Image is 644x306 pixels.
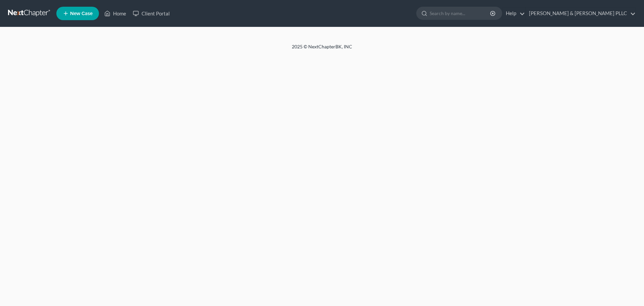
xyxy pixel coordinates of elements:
a: Client Portal [129,7,173,19]
a: Help [502,7,525,19]
a: [PERSON_NAME] & [PERSON_NAME] PLLC [526,7,636,19]
span: New Case [70,11,93,16]
a: Home [101,7,129,19]
input: Search by name... [430,7,491,19]
div: 2025 © NextChapterBK, INC [131,43,513,55]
